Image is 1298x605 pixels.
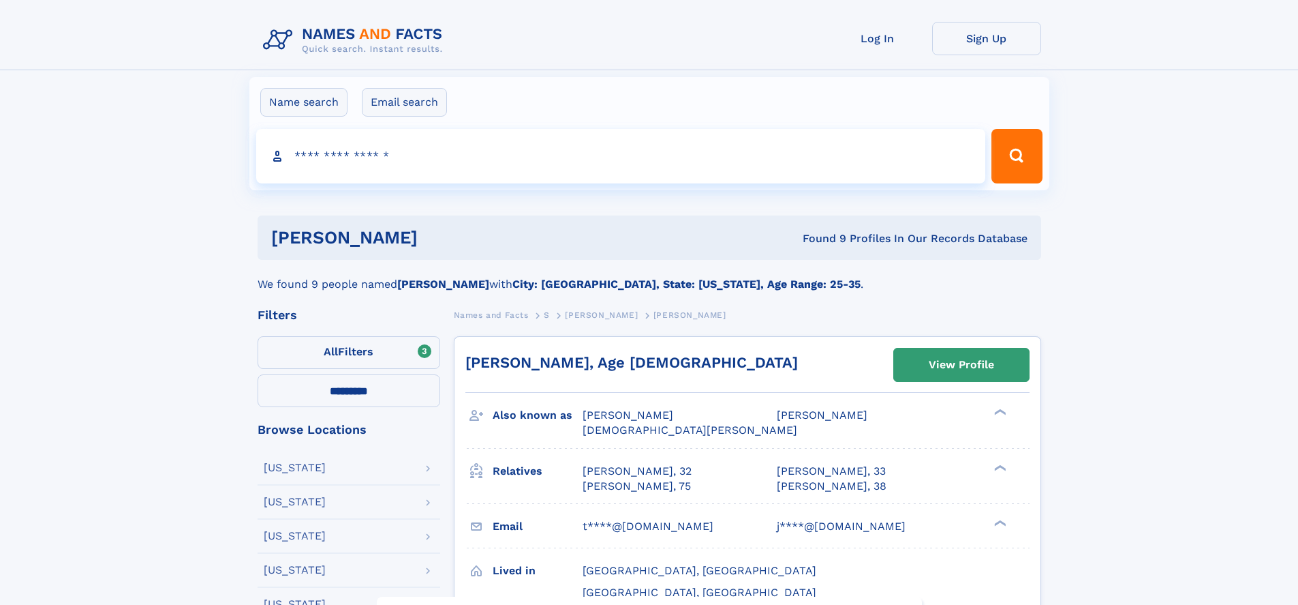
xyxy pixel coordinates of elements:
[544,310,550,320] span: S
[264,531,326,542] div: [US_STATE]
[991,408,1007,417] div: ❯
[565,306,638,323] a: [PERSON_NAME]
[544,306,550,323] a: S
[264,565,326,576] div: [US_STATE]
[258,260,1041,293] div: We found 9 people named with .
[894,349,1029,381] a: View Profile
[271,229,611,246] h1: [PERSON_NAME]
[610,231,1027,246] div: Found 9 Profiles In Our Records Database
[264,497,326,507] div: [US_STATE]
[493,460,583,483] h3: Relatives
[653,310,726,320] span: [PERSON_NAME]
[258,309,440,321] div: Filters
[264,462,326,473] div: [US_STATE]
[258,336,440,369] label: Filters
[583,564,816,577] span: [GEOGRAPHIC_DATA], [GEOGRAPHIC_DATA]
[493,404,583,427] h3: Also known as
[260,88,347,117] label: Name search
[256,129,986,183] input: search input
[512,278,861,291] b: City: [GEOGRAPHIC_DATA], State: [US_STATE], Age Range: 25-35
[991,129,1042,183] button: Search Button
[991,463,1007,472] div: ❯
[324,345,338,358] span: All
[583,464,692,479] a: [PERSON_NAME], 32
[565,310,638,320] span: [PERSON_NAME]
[258,424,440,436] div: Browse Locations
[932,22,1041,55] a: Sign Up
[493,559,583,582] h3: Lived in
[777,479,886,494] a: [PERSON_NAME], 38
[465,354,798,371] a: [PERSON_NAME], Age [DEMOGRAPHIC_DATA]
[397,278,489,291] b: [PERSON_NAME]
[777,409,867,422] span: [PERSON_NAME]
[929,349,994,381] div: View Profile
[777,464,886,479] a: [PERSON_NAME], 33
[362,88,447,117] label: Email search
[493,515,583,538] h3: Email
[258,22,454,59] img: Logo Names and Facts
[583,424,797,437] span: [DEMOGRAPHIC_DATA][PERSON_NAME]
[583,479,691,494] a: [PERSON_NAME], 75
[583,586,816,599] span: [GEOGRAPHIC_DATA], [GEOGRAPHIC_DATA]
[583,409,673,422] span: [PERSON_NAME]
[823,22,932,55] a: Log In
[454,306,529,323] a: Names and Facts
[991,518,1007,527] div: ❯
